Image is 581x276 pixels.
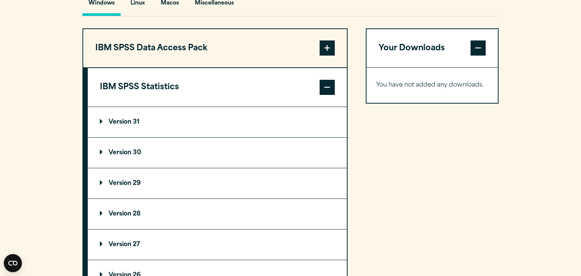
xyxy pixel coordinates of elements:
p: Version 28 [100,211,141,217]
button: Open CMP widget [4,254,22,272]
button: Your Downloads [367,29,498,68]
p: Version 29 [100,180,141,186]
p: You have not added any downloads. [376,80,488,91]
div: Your Downloads [367,67,498,103]
summary: Version 29 [88,168,347,198]
button: IBM SPSS Statistics [88,68,347,107]
summary: Version 28 [88,199,347,229]
p: Version 27 [100,242,140,248]
p: Version 30 [100,150,141,156]
summary: Version 30 [88,138,347,168]
button: IBM SPSS Data Access Pack [83,29,347,68]
summary: Version 27 [88,229,347,260]
p: Version 31 [100,119,140,125]
summary: Version 31 [88,107,347,137]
